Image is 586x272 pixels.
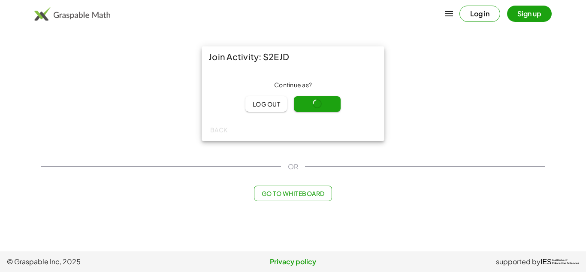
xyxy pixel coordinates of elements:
[208,81,378,89] div: Continue as ?
[7,257,198,267] span: © Graspable Inc, 2025
[202,46,384,67] div: Join Activity: S2EJD
[198,257,389,267] a: Privacy policy
[288,162,298,172] span: OR
[541,258,552,266] span: IES
[552,259,579,265] span: Institute of Education Sciences
[261,189,324,197] span: Go to Whiteboard
[245,96,287,112] button: Log out
[252,100,280,108] span: Log out
[254,186,332,201] button: Go to Whiteboard
[507,6,552,22] button: Sign up
[459,6,500,22] button: Log in
[541,257,579,267] a: IESInstitute ofEducation Sciences
[496,257,541,267] span: supported by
